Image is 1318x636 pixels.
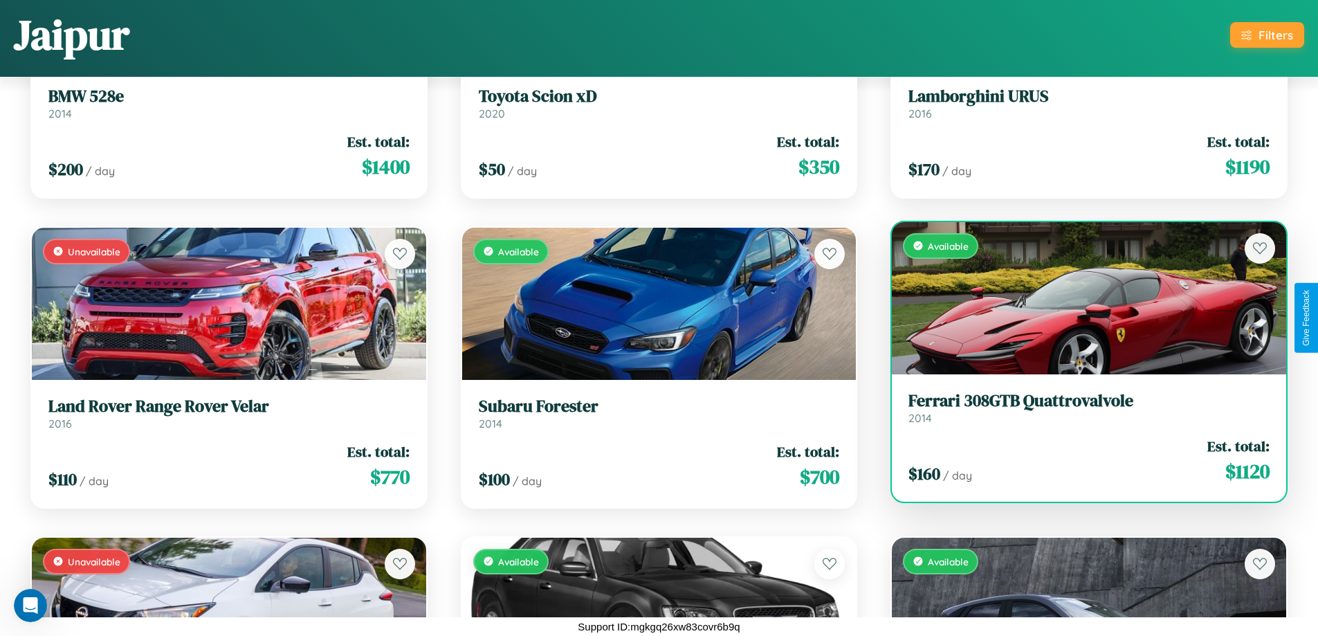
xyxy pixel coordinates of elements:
[362,153,410,181] span: $ 1400
[908,158,940,181] span: $ 170
[370,463,410,491] span: $ 770
[928,556,969,567] span: Available
[479,158,505,181] span: $ 50
[48,107,72,120] span: 2014
[48,468,77,491] span: $ 110
[908,87,1270,120] a: Lamborghini URUS2016
[908,107,932,120] span: 2016
[1207,436,1270,456] span: Est. total:
[1207,131,1270,152] span: Est. total:
[86,164,115,178] span: / day
[498,556,539,567] span: Available
[347,131,410,152] span: Est. total:
[508,164,537,178] span: / day
[513,474,542,488] span: / day
[479,87,840,107] h3: Toyota Scion xD
[800,463,839,491] span: $ 700
[479,87,840,120] a: Toyota Scion xD2020
[68,246,120,257] span: Unavailable
[908,411,932,425] span: 2014
[48,397,410,430] a: Land Rover Range Rover Velar2016
[777,131,839,152] span: Est. total:
[908,462,940,485] span: $ 160
[14,589,47,622] iframe: Intercom live chat
[498,246,539,257] span: Available
[48,87,410,120] a: BMW 528e2014
[80,474,109,488] span: / day
[479,468,510,491] span: $ 100
[578,617,740,636] p: Support ID: mgkgq26xw83covr6b9q
[928,240,969,252] span: Available
[479,107,505,120] span: 2020
[1230,22,1304,48] button: Filters
[48,87,410,107] h3: BMW 528e
[68,556,120,567] span: Unavailable
[14,6,129,63] h1: Jaipur
[943,469,972,482] span: / day
[798,153,839,181] span: $ 350
[942,164,971,178] span: / day
[1258,28,1293,42] div: Filters
[1225,457,1270,485] span: $ 1120
[1225,153,1270,181] span: $ 1190
[48,397,410,417] h3: Land Rover Range Rover Velar
[48,158,83,181] span: $ 200
[347,442,410,462] span: Est. total:
[777,442,839,462] span: Est. total:
[908,391,1270,411] h3: Ferrari 308GTB Quattrovalvole
[1301,290,1311,346] div: Give Feedback
[908,391,1270,425] a: Ferrari 308GTB Quattrovalvole2014
[908,87,1270,107] h3: Lamborghini URUS
[479,397,840,417] h3: Subaru Forester
[479,397,840,430] a: Subaru Forester2014
[48,417,72,430] span: 2016
[479,417,502,430] span: 2014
